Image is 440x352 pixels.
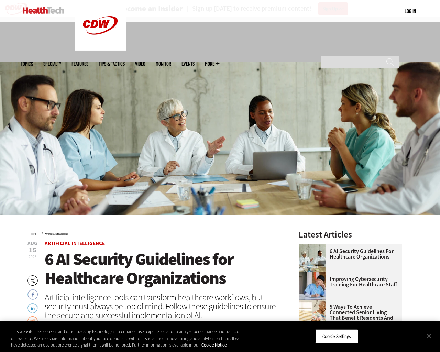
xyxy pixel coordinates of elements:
a: Networking Solutions for Senior Living [299,300,330,306]
span: 15 [27,247,37,254]
h3: Latest Articles [299,230,402,239]
img: Networking Solutions for Senior Living [299,300,326,328]
a: Events [181,61,195,66]
button: Close [421,328,437,343]
a: MonITor [156,61,171,66]
div: Artificial intelligence tools can transform healthcare workflows, but security must always be top... [45,293,280,320]
a: CDW [75,45,126,53]
button: Cookie Settings [315,329,358,343]
a: Video [135,61,145,66]
span: 2025 [29,254,37,260]
span: 6 AI Security Guidelines for Healthcare Organizations [45,248,233,289]
span: Topics [21,61,33,66]
span: More [205,61,219,66]
div: User menu [405,8,416,15]
div: » [31,230,280,236]
a: Doctors meeting in the office [299,244,330,250]
img: nurse studying on computer [299,272,326,300]
a: 5 Ways to Achieve Connected Senior Living That Benefit Residents and Staff [299,304,398,326]
img: Home [23,7,64,14]
div: This website uses cookies and other tracking technologies to enhance user experience and to analy... [11,328,242,349]
span: Specialty [43,61,61,66]
span: Aug [27,241,37,246]
a: Artificial Intelligence [45,240,105,247]
img: Doctors meeting in the office [299,244,326,272]
a: Features [71,61,88,66]
a: Artificial Intelligence [45,233,68,235]
a: 6 AI Security Guidelines for Healthcare Organizations [299,249,398,260]
a: Tips & Tactics [99,61,125,66]
a: nurse studying on computer [299,272,330,278]
a: Improving Cybersecurity Training for Healthcare Staff [299,276,398,287]
a: Home [31,233,36,235]
a: More information about your privacy [201,342,227,348]
a: Log in [405,8,416,14]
